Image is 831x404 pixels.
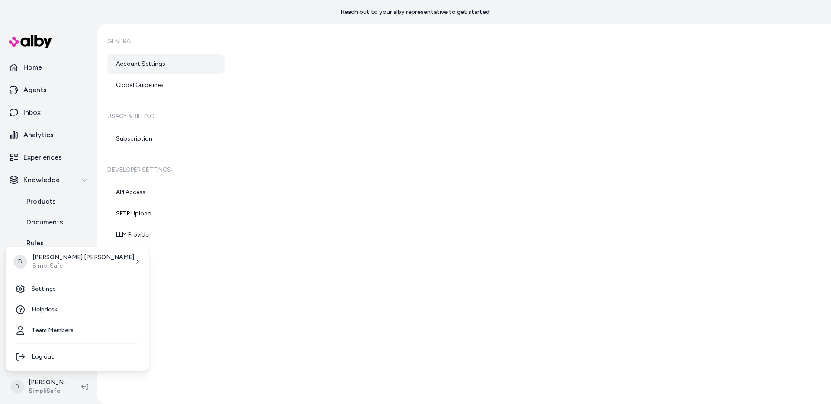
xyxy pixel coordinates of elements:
span: D [13,255,27,269]
p: Documents [26,217,63,228]
p: Reach out to your alby representative to get started. [341,8,491,16]
img: alby Logo [9,35,52,48]
span: SimpliSafe [29,387,68,395]
p: [PERSON_NAME] [29,378,68,387]
a: Global Guidelines [107,75,225,96]
p: Knowledge [23,175,60,185]
p: Experiences [23,152,62,163]
span: D [10,380,24,394]
p: SimpliSafe [32,262,134,270]
a: SFTP Upload [107,203,225,224]
p: Inbox [23,107,41,118]
span: Helpdesk [32,305,58,314]
a: Team Members [9,320,145,341]
a: Settings [9,279,145,299]
p: [PERSON_NAME] [PERSON_NAME] [32,253,134,262]
p: Analytics [23,130,54,140]
a: Account Settings [107,54,225,74]
p: Products [26,196,56,207]
div: Log out [9,346,145,367]
p: Home [23,62,42,73]
a: Subscription [107,128,225,149]
p: Rules [26,238,44,248]
a: LLM Provider [107,224,225,245]
h6: Usage & Billing [107,104,225,128]
h6: Developer Settings [107,158,225,182]
h6: General [107,29,225,54]
a: API Access [107,182,225,203]
p: Agents [23,85,47,95]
